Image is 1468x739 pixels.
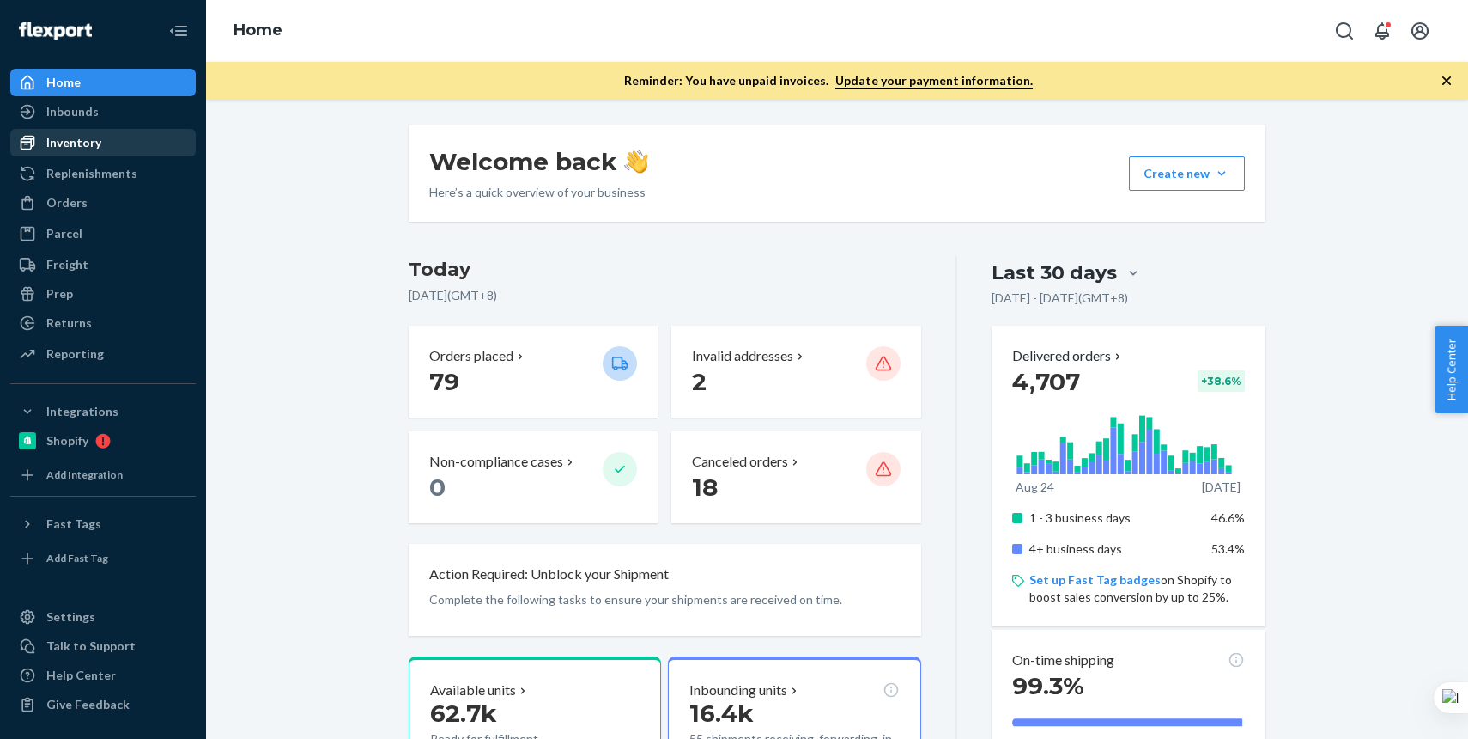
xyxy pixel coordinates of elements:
a: Inbounds [10,98,196,125]
span: 99.3% [1012,671,1084,700]
a: Orders [10,189,196,217]
p: Inbounding units [689,681,787,700]
div: Replenishments [46,165,137,182]
div: Talk to Support [46,638,136,655]
p: Reminder: You have unpaid invoices. [624,72,1033,89]
button: Invalid addresses 2 [671,326,920,418]
div: Add Integration [46,467,123,482]
p: Aug 24 [1016,479,1054,496]
span: 4,707 [1012,367,1080,396]
div: Parcel [46,225,82,242]
button: Open notifications [1365,14,1399,48]
span: 2 [692,367,707,396]
p: Orders placed [429,346,513,366]
div: Inventory [46,134,101,151]
h3: Today [409,256,921,284]
img: hand-wave emoji [624,150,648,174]
button: Fast Tags [10,510,196,538]
p: Invalid addresses [692,346,793,366]
div: Settings [46,608,95,626]
a: Home [10,69,196,96]
span: 79 [429,367,459,396]
a: Shopify [10,427,196,455]
button: Open Search Box [1327,14,1362,48]
button: Close Navigation [161,14,196,48]
a: Freight [10,251,196,278]
p: [DATE] ( GMT+8 ) [409,287,921,304]
button: Integrations [10,398,196,425]
a: Update your payment information. [835,73,1033,89]
div: Fast Tags [46,516,101,533]
a: Add Integration [10,461,196,489]
p: Non-compliance cases [429,452,563,472]
span: 18 [692,473,718,502]
a: Add Fast Tag [10,545,196,572]
p: Complete the following tasks to ensure your shipments are received on time. [429,591,901,608]
div: Help Center [46,667,116,684]
div: Prep [46,285,73,302]
a: Parcel [10,220,196,247]
button: Delivered orders [1012,346,1125,366]
span: 16.4k [689,699,754,728]
div: Last 30 days [992,260,1117,286]
div: Returns [46,315,92,332]
p: Here’s a quick overview of your business [429,184,648,201]
a: Returns [10,309,196,337]
img: Flexport logo [19,22,92,40]
span: 46.6% [1211,510,1245,525]
p: on Shopify to boost sales conversion by up to 25%. [1029,571,1245,606]
button: Open account menu [1403,14,1437,48]
p: Action Required: Unblock your Shipment [429,565,669,584]
span: 53.4% [1211,541,1245,556]
ol: breadcrumbs [220,6,296,56]
a: Settings [10,603,196,631]
button: Non-compliance cases 0 [409,431,658,523]
button: Canceled orders 18 [671,431,920,523]
p: 1 - 3 business days [1029,510,1198,527]
div: Add Fast Tag [46,551,108,565]
div: Home [46,74,81,91]
p: Canceled orders [692,452,788,472]
a: Inventory [10,129,196,156]
button: Create new [1129,156,1245,191]
div: Inbounds [46,103,99,120]
div: Shopify [46,432,88,449]
a: Talk to Support [10,632,196,660]
p: [DATE] - [DATE] ( GMT+8 ) [992,290,1128,307]
a: Prep [10,280,196,308]
div: Give Feedback [46,696,130,713]
span: 62.7k [430,699,497,728]
button: Orders placed 79 [409,326,658,418]
div: Integrations [46,403,118,420]
h1: Welcome back [429,146,648,177]
p: On-time shipping [1012,650,1114,670]
p: Available units [430,681,516,700]
a: Home [234,21,282,40]
div: + 38.6 % [1198,370,1245,392]
a: Reporting [10,340,196,368]
p: 4+ business days [1029,541,1198,558]
button: Help Center [1435,326,1468,413]
a: Set up Fast Tag badges [1029,572,1161,587]
div: Orders [46,194,88,211]
a: Replenishments [10,160,196,187]
p: [DATE] [1202,479,1241,496]
span: 0 [429,473,446,502]
button: Give Feedback [10,691,196,718]
div: Freight [46,256,88,273]
a: Help Center [10,662,196,689]
div: Reporting [46,345,104,363]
